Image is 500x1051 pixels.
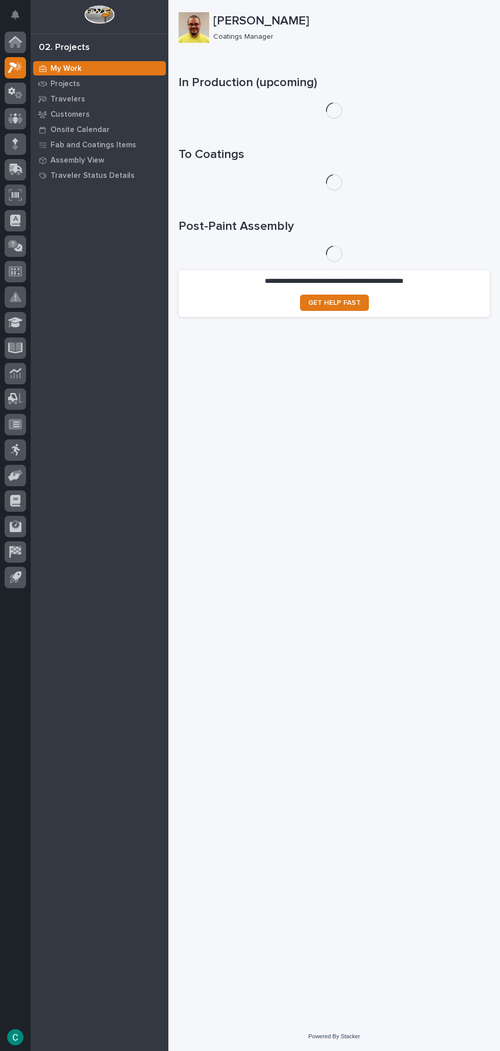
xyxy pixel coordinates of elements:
h1: To Coatings [179,147,490,162]
a: Assembly View [31,152,168,168]
a: Customers [31,107,168,122]
p: My Work [51,64,82,73]
button: Notifications [5,4,26,25]
a: My Work [31,61,168,76]
a: Fab and Coatings Items [31,137,168,152]
div: 02. Projects [39,42,90,54]
span: GET HELP FAST [308,299,361,306]
p: Traveler Status Details [51,171,135,180]
h1: Post-Paint Assembly [179,219,490,234]
a: GET HELP FAST [300,295,369,311]
a: Traveler Status Details [31,168,168,183]
a: Onsite Calendar [31,122,168,137]
p: Onsite Calendar [51,125,110,135]
a: Travelers [31,91,168,107]
div: Notifications [13,10,26,27]
p: Customers [51,110,90,119]
p: Assembly View [51,156,104,165]
img: Workspace Logo [84,5,114,24]
p: [PERSON_NAME] [213,14,486,29]
p: Coatings Manager [213,33,482,41]
a: Powered By Stacker [308,1033,360,1039]
p: Travelers [51,95,85,104]
p: Fab and Coatings Items [51,141,136,150]
p: Projects [51,80,80,89]
h1: In Production (upcoming) [179,75,490,90]
button: users-avatar [5,1027,26,1048]
a: Projects [31,76,168,91]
